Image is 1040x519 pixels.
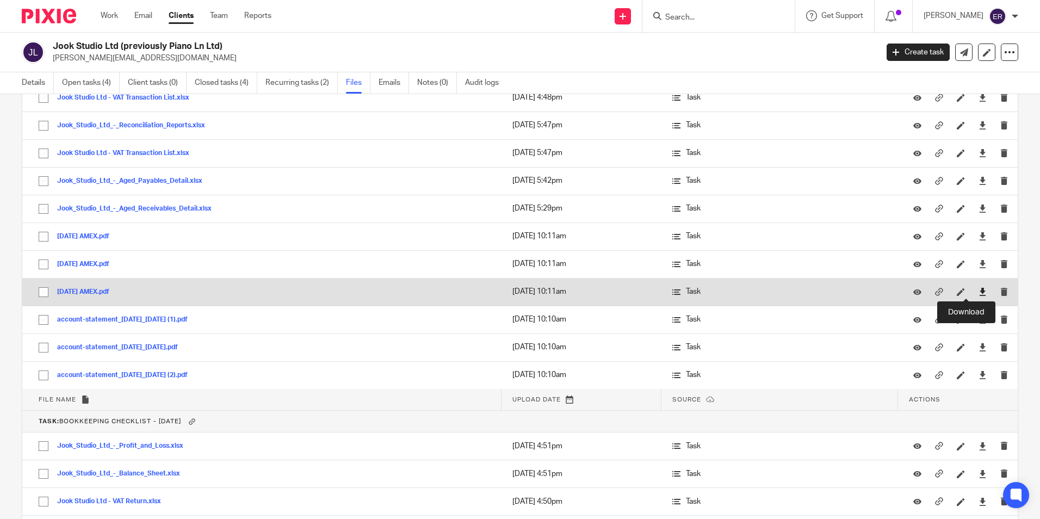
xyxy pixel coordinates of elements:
input: Select [33,143,54,164]
button: account-statement_[DATE]_[DATE] (1).pdf [57,316,196,324]
a: Clients [169,10,194,21]
input: Select [33,464,54,484]
span: Get Support [821,12,863,20]
a: Open tasks (4) [62,72,120,94]
span: Actions [909,397,940,403]
p: Task [672,468,887,479]
p: Task [672,175,887,186]
span: Upload date [512,397,561,403]
input: Select [33,282,54,302]
a: Download [979,468,987,479]
input: Select [33,436,54,456]
a: Download [979,92,987,103]
p: Task [672,342,887,353]
p: Task [672,369,887,380]
a: Files [346,72,370,94]
input: Select [33,254,54,275]
a: Download [979,286,987,297]
a: Download [979,231,987,242]
p: [PERSON_NAME] [924,10,983,21]
p: [DATE] 10:11am [512,258,651,269]
input: Select [33,491,54,512]
a: Download [979,258,987,269]
input: Select [33,88,54,108]
a: Download [979,314,987,325]
p: Task [672,92,887,103]
h2: Jook Studio Ltd (previously Piano Ln Ltd) [53,41,707,52]
a: Download [979,496,987,507]
a: Client tasks (0) [128,72,187,94]
button: Jook_Studio_Ltd_-_Reconciliation_Reports.xlsx [57,122,213,129]
input: Select [33,171,54,191]
button: [DATE] AMEX.pdf [57,233,117,240]
p: Task [672,120,887,131]
a: Download [979,342,987,353]
img: Pixie [22,9,76,23]
p: [PERSON_NAME][EMAIL_ADDRESS][DOMAIN_NAME] [53,53,870,64]
button: Jook_Studio_Ltd_-_Profit_and_Loss.xlsx [57,442,191,450]
p: Task [672,441,887,452]
p: [DATE] 5:47pm [512,147,651,158]
p: [DATE] 4:51pm [512,441,651,452]
p: Task [672,231,887,242]
p: Task [672,286,887,297]
span: Bookkeeping Checklist - [DATE] [39,418,181,424]
a: Download [979,441,987,452]
button: Jook Studio Ltd - VAT Transaction List.xlsx [57,94,197,102]
a: Download [979,147,987,158]
p: Task [672,496,887,507]
button: account-statement_[DATE]_[DATE].pdf [57,344,186,351]
input: Select [33,310,54,330]
span: File name [39,397,76,403]
a: Work [101,10,118,21]
a: Audit logs [465,72,507,94]
input: Select [33,115,54,136]
a: Team [210,10,228,21]
button: Jook_Studio_Ltd_-_Balance_Sheet.xlsx [57,470,188,478]
img: svg%3E [22,41,45,64]
p: [DATE] 5:47pm [512,120,651,131]
span: Source [672,397,701,403]
p: [DATE] 10:11am [512,231,651,242]
button: Jook Studio Ltd - VAT Return.xlsx [57,498,169,505]
a: Email [134,10,152,21]
input: Select [33,199,54,219]
button: account-statement_[DATE]_[DATE] (2).pdf [57,372,196,379]
p: [DATE] 4:48pm [512,92,651,103]
p: [DATE] 10:10am [512,314,651,325]
input: Select [33,226,54,247]
button: Jook Studio Ltd - VAT Transaction List.xlsx [57,150,197,157]
img: svg%3E [989,8,1006,25]
a: Download [979,120,987,131]
a: Create task [887,44,950,61]
p: [DATE] 10:10am [512,342,651,353]
p: [DATE] 4:51pm [512,468,651,479]
button: Jook_Studio_Ltd_-_Aged_Payables_Detail.xlsx [57,177,211,185]
input: Search [664,13,762,23]
button: Jook_Studio_Ltd_-_Aged_Receivables_Detail.xlsx [57,205,220,213]
p: [DATE] 5:42pm [512,175,651,186]
a: Recurring tasks (2) [265,72,338,94]
a: Notes (0) [417,72,457,94]
p: Task [672,314,887,325]
p: [DATE] 10:10am [512,369,651,380]
a: Reports [244,10,271,21]
a: Emails [379,72,409,94]
a: Closed tasks (4) [195,72,257,94]
p: Task [672,203,887,214]
a: Download [979,369,987,380]
button: [DATE] AMEX.pdf [57,261,117,268]
b: Task: [39,418,59,424]
p: [DATE] 10:11am [512,286,651,297]
button: [DATE] AMEX.pdf [57,288,117,296]
p: [DATE] 5:29pm [512,203,651,214]
p: Task [672,147,887,158]
a: Download [979,175,987,186]
a: Download [979,203,987,214]
p: [DATE] 4:50pm [512,496,651,507]
a: Details [22,72,54,94]
input: Select [33,365,54,386]
input: Select [33,337,54,358]
p: Task [672,258,887,269]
